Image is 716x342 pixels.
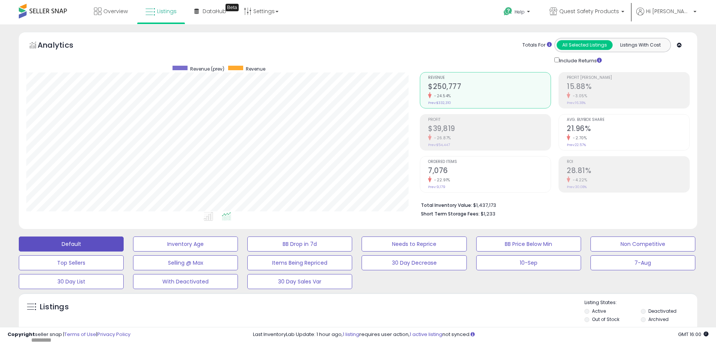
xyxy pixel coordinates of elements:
a: Privacy Policy [97,331,130,338]
small: -4.22% [570,177,587,183]
div: seller snap | | [8,331,130,338]
button: 30 Day Sales Var [247,274,352,289]
h2: 7,076 [428,166,551,176]
a: Help [498,1,537,24]
small: Prev: 9,179 [428,185,445,189]
span: Revenue [246,66,265,72]
button: Listings With Cost [612,40,668,50]
small: -22.91% [431,177,450,183]
button: Items Being Repriced [247,255,352,270]
h2: 21.96% [567,124,689,134]
a: 1 active listing [410,331,442,338]
small: Prev: 30.08% [567,185,587,189]
p: Listing States: [584,299,697,306]
b: Short Term Storage Fees: [421,211,480,217]
button: BB Drop in 7d [247,237,352,252]
button: BB Price Below Min [476,237,581,252]
small: Prev: 16.38% [567,101,586,105]
button: All Selected Listings [557,40,613,50]
span: Help [515,9,525,15]
span: Ordered Items [428,160,551,164]
span: Profit [428,118,551,122]
span: Revenue [428,76,551,80]
span: Listings [157,8,177,15]
small: -2.70% [570,135,587,141]
button: With Deactivated [133,274,238,289]
span: Avg. Buybox Share [567,118,689,122]
span: Revenue (prev) [190,66,224,72]
h2: $250,777 [428,82,551,92]
li: $1,437,173 [421,200,684,209]
h2: 15.88% [567,82,689,92]
div: Include Returns [549,56,611,65]
span: Profit [PERSON_NAME] [567,76,689,80]
span: Hi [PERSON_NAME] [646,8,691,15]
div: Last InventoryLab Update: 1 hour ago, requires user action, not synced. [253,331,708,338]
button: 10-Sep [476,255,581,270]
label: Deactivated [648,308,677,314]
span: DataHub [203,8,226,15]
label: Archived [648,316,669,322]
span: Overview [103,8,128,15]
button: Non Competitive [590,237,695,252]
strong: Copyright [8,331,35,338]
button: Default [19,237,124,252]
small: -24.54% [431,93,451,99]
button: Needs to Reprice [362,237,466,252]
i: Get Help [503,7,513,16]
a: 1 listing [343,331,359,338]
button: Top Sellers [19,255,124,270]
h2: 28.81% [567,166,689,176]
h5: Analytics [38,40,88,52]
a: Terms of Use [64,331,96,338]
div: Tooltip anchor [226,4,239,11]
small: -3.05% [570,93,587,99]
button: Inventory Age [133,237,238,252]
span: 2025-08-15 16:00 GMT [678,331,708,338]
span: Quest Safety Products [559,8,619,15]
h5: Listings [40,302,69,312]
small: Prev: $332,310 [428,101,451,105]
a: Hi [PERSON_NAME] [636,8,696,24]
small: Prev: $54,447 [428,143,450,147]
button: 30 Day List [19,274,124,289]
span: ROI [567,160,689,164]
label: Active [592,308,606,314]
h2: $39,819 [428,124,551,134]
button: 7-Aug [590,255,695,270]
small: Prev: 22.57% [567,143,586,147]
label: Out of Stock [592,316,619,322]
button: 30 Day Decrease [362,255,466,270]
b: Total Inventory Value: [421,202,472,208]
small: -26.87% [431,135,451,141]
span: $1,233 [481,210,495,217]
div: Totals For [522,42,552,49]
button: Selling @ Max [133,255,238,270]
